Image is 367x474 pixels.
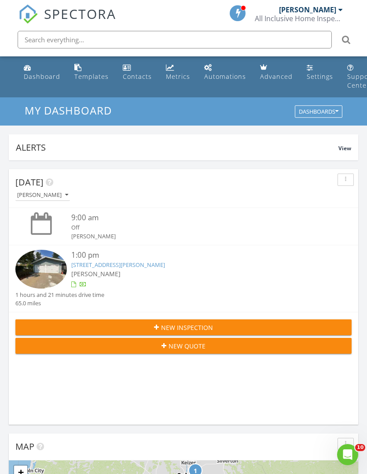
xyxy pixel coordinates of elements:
div: [PERSON_NAME] [279,5,336,14]
div: Settings [307,72,333,81]
a: Templates [71,60,112,85]
div: 1:00 pm [71,250,323,261]
button: New Quote [15,338,352,354]
button: New Inspection [15,319,352,335]
span: New Quote [169,341,206,351]
input: Search everything... [18,31,332,48]
iframe: Intercom live chat [337,444,358,465]
div: 9:00 am [71,212,323,223]
a: Metrics [162,60,194,85]
div: 1 hours and 21 minutes drive time [15,291,104,299]
a: Automations (Basic) [201,60,250,85]
div: Dashboard [24,72,60,81]
span: [PERSON_NAME] [71,270,121,278]
div: Dashboards [299,109,338,115]
div: Alerts [16,141,338,153]
div: All Inclusive Home Inspections [255,14,343,23]
span: SPECTORA [44,4,116,23]
div: Off [71,223,323,232]
div: 65.0 miles [15,299,104,307]
a: [STREET_ADDRESS][PERSON_NAME] [71,261,165,269]
span: View [338,144,351,152]
a: SPECTORA [18,12,116,30]
span: 10 [355,444,365,451]
a: 1:00 pm [STREET_ADDRESS][PERSON_NAME] [PERSON_NAME] 1 hours and 21 minutes drive time 65.0 miles [15,250,352,308]
a: Settings [303,60,337,85]
span: [DATE] [15,176,44,188]
button: [PERSON_NAME] [15,189,70,201]
span: New Inspection [161,323,213,332]
div: [PERSON_NAME] [17,192,68,198]
img: The Best Home Inspection Software - Spectora [18,4,38,24]
a: Dashboard [20,60,64,85]
img: 9359132%2Freports%2F88d6b145-bae9-438f-af1c-9a0e6599feda%2Fcover_photos%2Fo66hfZyALqnEf84eGVEk%2F... [15,250,67,289]
div: [PERSON_NAME] [71,232,323,241]
span: Map [15,441,34,452]
a: Advanced [257,60,296,85]
div: Templates [74,72,109,81]
div: Automations [204,72,246,81]
div: Metrics [166,72,190,81]
a: Contacts [119,60,155,85]
button: Dashboards [295,106,342,118]
span: My Dashboard [25,103,112,118]
div: Contacts [123,72,152,81]
div: Advanced [260,72,293,81]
